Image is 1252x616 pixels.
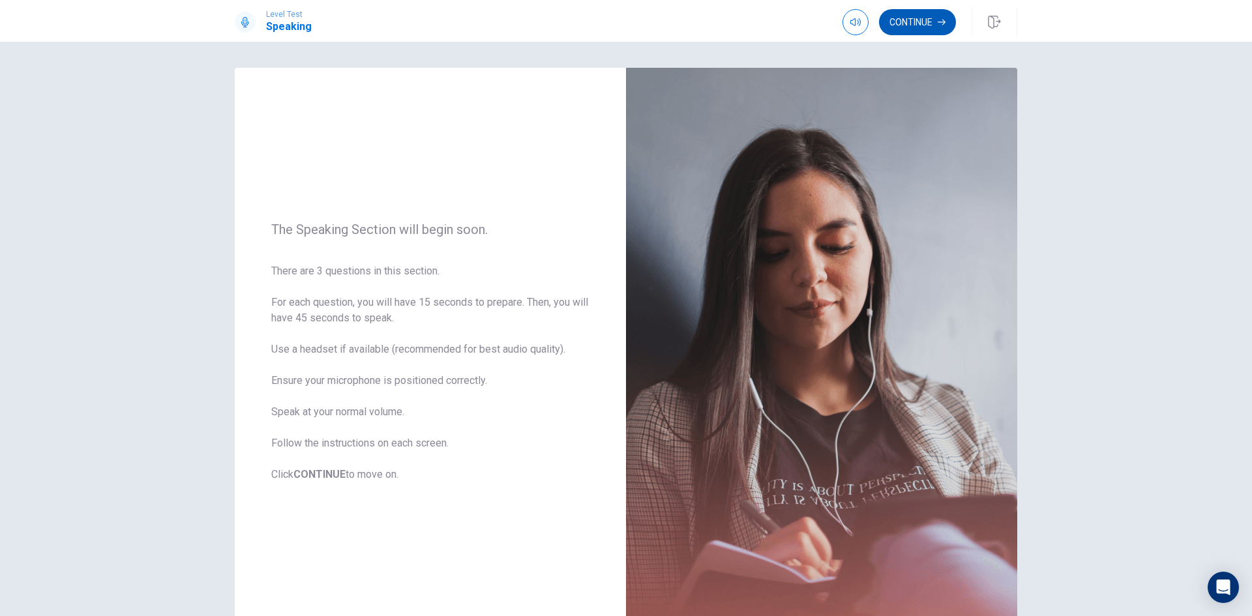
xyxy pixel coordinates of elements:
div: Open Intercom Messenger [1208,572,1239,603]
span: There are 3 questions in this section. For each question, you will have 15 seconds to prepare. Th... [271,263,589,482]
span: Level Test [266,10,312,19]
h1: Speaking [266,19,312,35]
button: Continue [879,9,956,35]
b: CONTINUE [293,468,346,480]
span: The Speaking Section will begin soon. [271,222,589,237]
